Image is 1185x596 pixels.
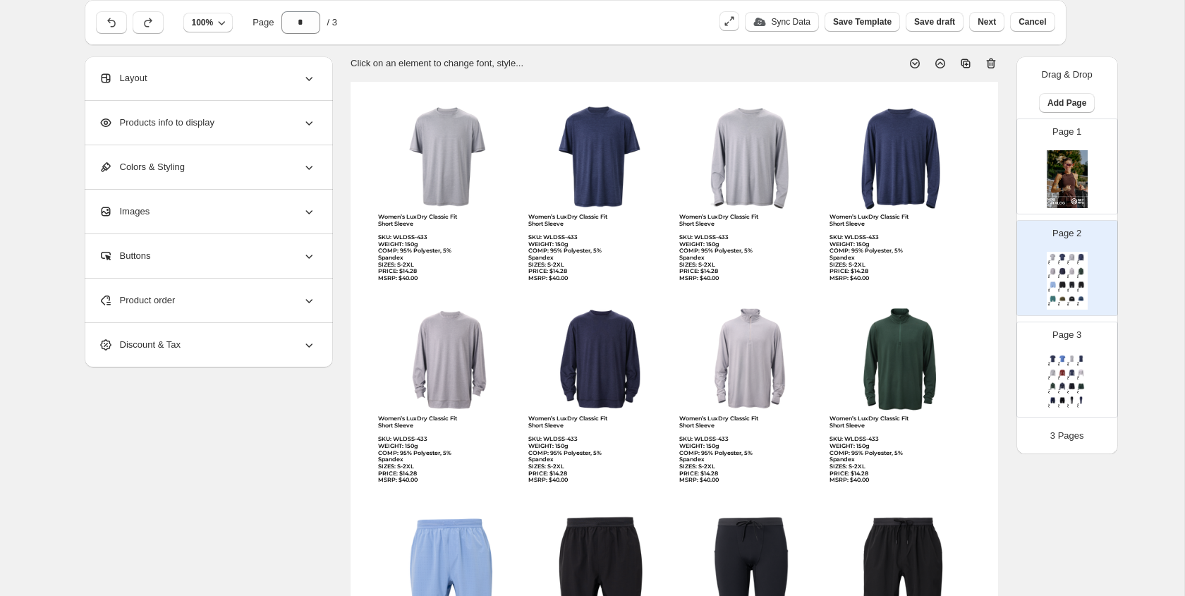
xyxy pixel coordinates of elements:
[99,293,176,308] span: Product order
[1067,253,1076,261] img: primaryImage
[1067,281,1076,288] img: primaryImage
[1077,363,1082,366] div: Women’s LuxDry Classic Fit Short Sleeve SKU: WLDSS-433 WEIGHT: 150g COMP: 95% Polyester, 5% Spand...
[1067,404,1072,408] div: Women’s LuxDry Classic Fit Short Sleeve SKU: WLDSS-433 WEIGHT: 150g COMP: 95% Polyester, 5% Spand...
[1077,275,1082,279] div: Women’s LuxDry Classic Fit Short Sleeve SKU: WLDSS-433 WEIGHT: 150g COMP: 95% Polyester, 5% Spand...
[1048,295,1057,303] img: primaryImage
[1067,382,1076,390] img: primaryImage
[1058,303,1063,306] div: Women’s LuxDry Classic Fit Short Sleeve SKU: WLDSS-433 WEIGHT: 150g COMP: 95% Polyester, 5% Spand...
[1048,369,1057,377] img: primaryImage
[1048,253,1057,261] img: primaryImage
[1067,396,1076,404] img: primaryImage
[829,415,911,484] div: Women’s LuxDry Classic Fit Short Sleeve SKU: WLDSS-433 WEIGHT: 150g COMP: 95% Polyester, 5% Spand...
[969,12,1004,32] button: Next
[829,214,911,282] div: Women’s LuxDry Classic Fit Short Sleeve SKU: WLDSS-433 WEIGHT: 150g COMP: 95% Polyester, 5% Spand...
[1058,369,1067,377] img: primaryImage
[378,214,460,282] div: Women’s LuxDry Classic Fit Short Sleeve SKU: WLDSS-433 WEIGHT: 150g COMP: 95% Polyester, 5% Spand...
[1058,377,1063,380] div: Women’s LuxDry Classic Fit Short Sleeve SKU: WLDSS-433 WEIGHT: 150g COMP: 95% Polyester, 5% Spand...
[1048,390,1053,394] div: Women’s LuxDry Classic Fit Short Sleeve SKU: WLDSS-433 WEIGHT: 150g COMP: 95% Polyester, 5% Spand...
[1058,382,1067,390] img: primaryImage
[192,17,214,28] span: 100%
[1067,261,1072,264] div: Women’s LuxDry Classic Fit Short Sleeve SKU: WLDSS-433 WEIGHT: 150g COMP: 95% Polyester, 5% Spand...
[528,99,669,214] img: primaryImage
[1067,303,1072,306] div: Women’s LuxDry Classic Fit Short Sleeve SKU: WLDSS-433 WEIGHT: 150g COMP: 95% Polyester, 5% Spand...
[1077,281,1086,288] img: primaryImage
[1077,288,1082,292] div: Women’s LuxDry Classic Fit Short Sleeve SKU: WLDSS-433 WEIGHT: 150g COMP: 95% Polyester, 5% Spand...
[1058,253,1067,261] img: primaryImage
[99,338,181,352] span: Discount & Tax
[1048,267,1057,275] img: primaryImage
[1067,295,1076,303] img: primaryImage
[1010,12,1055,32] button: Cancel
[829,99,971,214] img: primaryImage
[1077,303,1082,306] div: Women’s LuxDry Classic Fit Short Sleeve SKU: WLDSS-433 WEIGHT: 150g COMP: 95% Polyester, 5% Spand...
[1048,288,1053,292] div: Women’s LuxDry Classic Fit Short Sleeve SKU: WLDSS-433 WEIGHT: 150g COMP: 95% Polyester, 5% Spand...
[978,16,996,28] span: Next
[99,160,185,174] span: Colors & Styling
[679,214,761,282] div: Women’s LuxDry Classic Fit Short Sleeve SKU: WLDSS-433 WEIGHT: 150g COMP: 95% Polyester, 5% Spand...
[1077,355,1086,363] img: primaryImage
[1058,355,1067,363] img: primaryImage
[1067,377,1072,380] div: Women’s LuxDry Classic Fit Short Sleeve SKU: WLDSS-433 WEIGHT: 150g COMP: 95% Polyester, 5% Spand...
[1048,355,1057,363] img: primaryImage
[1052,226,1081,241] p: Page 2
[1077,295,1086,303] img: primaryImage
[378,99,519,214] img: primaryImage
[1058,275,1063,279] div: Women’s LuxDry Classic Fit Short Sleeve SKU: WLDSS-433 WEIGHT: 150g COMP: 95% Polyester, 5% Spand...
[528,302,669,416] img: primaryImage
[1048,377,1053,380] div: Women’s LuxDry Classic Fit Short Sleeve SKU: WLDSS-433 WEIGHT: 150g COMP: 95% Polyester, 5% Spand...
[1077,267,1086,275] img: primaryImage
[1047,150,1088,208] img: cover page
[183,13,233,32] button: 100%
[1067,355,1076,363] img: primaryImage
[1067,369,1076,377] img: primaryImage
[679,415,761,484] div: Women’s LuxDry Classic Fit Short Sleeve SKU: WLDSS-433 WEIGHT: 150g COMP: 95% Polyester, 5% Spand...
[825,12,900,32] button: Save Template
[914,16,955,28] span: Save draft
[1067,363,1072,366] div: Women’s LuxDry Classic Fit Short Sleeve SKU: WLDSS-433 WEIGHT: 150g COMP: 95% Polyester, 5% Spand...
[1048,261,1053,264] div: Women’s LuxDry Classic Fit Short Sleeve SKU: WLDSS-433 WEIGHT: 150g COMP: 95% Polyester, 5% Spand...
[99,249,151,263] span: Buttons
[1058,396,1067,404] img: primaryImage
[1052,125,1081,139] p: Page 1
[378,302,519,416] img: primaryImage
[1077,253,1086,261] img: primaryImage
[1050,429,1084,443] p: 3 Pages
[745,12,819,32] button: update_iconSync Data
[753,18,766,26] img: update_icon
[1077,396,1086,404] img: primaryImage
[1016,322,1118,418] div: Page 3primaryImageWomen’s LuxDry Classic Fit Short Sleeve SKU: WLDSS-433 WEIGHT: 150g COMP: 95% P...
[679,99,820,214] img: primaryImage
[1058,267,1067,275] img: primaryImage
[1048,396,1057,404] img: primaryImage
[99,205,150,219] span: Images
[253,16,274,30] span: Page
[1077,369,1086,377] img: primaryImage
[528,214,610,282] div: Women’s LuxDry Classic Fit Short Sleeve SKU: WLDSS-433 WEIGHT: 150g COMP: 95% Polyester, 5% Spand...
[1052,328,1081,342] p: Page 3
[1077,382,1086,390] img: primaryImage
[1058,281,1067,288] img: primaryImage
[1039,93,1095,113] button: Add Page
[1067,390,1072,394] div: Women’s LuxDry Classic Fit Short Sleeve SKU: WLDSS-433 WEIGHT: 150g COMP: 95% Polyester, 5% Spand...
[1077,390,1082,394] div: Women’s LuxDry Classic Fit Short Sleeve SKU: WLDSS-433 WEIGHT: 150g COMP: 95% Polyester, 5% Spand...
[1047,97,1086,109] span: Add Page
[1058,288,1063,292] div: Women’s LuxDry Classic Fit Short Sleeve SKU: WLDSS-433 WEIGHT: 150g COMP: 95% Polyester, 5% Spand...
[679,302,820,416] img: primaryImage
[351,56,523,71] p: Click on an element to change font, style...
[1048,275,1053,279] div: Women’s LuxDry Classic Fit Short Sleeve SKU: WLDSS-433 WEIGHT: 150g COMP: 95% Polyester, 5% Spand...
[1058,295,1067,303] img: primaryImage
[1042,68,1093,82] p: Drag & Drop
[1058,390,1063,394] div: Women’s LuxDry Classic Fit Short Sleeve SKU: WLDSS-433 WEIGHT: 150g COMP: 95% Polyester, 5% Spand...
[829,302,971,416] img: primaryImage
[1048,363,1053,366] div: Women’s LuxDry Classic Fit Short Sleeve SKU: WLDSS-433 WEIGHT: 150g COMP: 95% Polyester, 5% Spand...
[1067,288,1072,292] div: Women’s LuxDry Classic Fit Short Sleeve SKU: WLDSS-433 WEIGHT: 150g COMP: 95% Polyester, 5% Spand...
[1048,281,1057,288] img: primaryImage
[99,116,214,130] span: Products info to display
[1048,382,1057,390] img: primaryImage
[1048,404,1053,408] div: Women’s LuxDry Classic Fit Short Sleeve SKU: WLDSS-433 WEIGHT: 150g COMP: 95% Polyester, 5% Spand...
[1077,261,1082,264] div: Women’s LuxDry Classic Fit Short Sleeve SKU: WLDSS-433 WEIGHT: 150g COMP: 95% Polyester, 5% Spand...
[378,415,460,484] div: Women’s LuxDry Classic Fit Short Sleeve SKU: WLDSS-433 WEIGHT: 150g COMP: 95% Polyester, 5% Spand...
[1058,404,1063,408] div: Women’s LuxDry Classic Fit Short Sleeve SKU: WLDSS-433 WEIGHT: 150g COMP: 95% Polyester, 5% Spand...
[528,415,610,484] div: Women’s LuxDry Classic Fit Short Sleeve SKU: WLDSS-433 WEIGHT: 150g COMP: 95% Polyester, 5% Spand...
[1067,267,1076,275] img: primaryImage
